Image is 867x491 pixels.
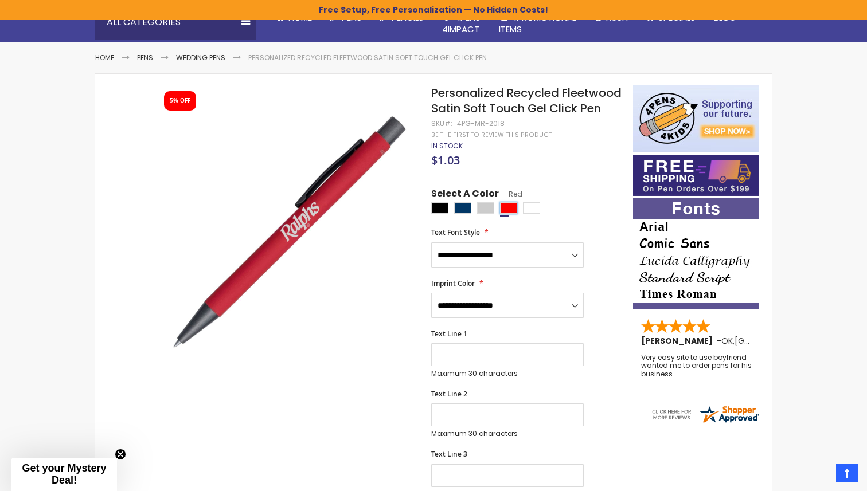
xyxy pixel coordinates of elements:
[658,11,696,23] span: Specials
[431,278,475,288] span: Imprint Color
[431,152,460,168] span: $1.03
[431,131,552,139] a: Be the first to review this product
[477,202,494,214] div: Grey Light
[717,335,819,347] span: - ,
[115,449,126,460] button: Close teaser
[431,142,463,151] div: Availability
[606,11,628,23] span: Rush
[650,417,760,427] a: 4pens.com certificate URL
[721,335,733,347] span: OK
[433,5,490,42] a: 4Pens4impact
[431,429,584,438] p: Maximum 30 characters
[137,53,153,62] a: Pens
[457,119,505,128] div: 4PG-MR-2018
[288,11,312,23] span: Home
[170,97,190,105] div: 5% OFF
[248,53,487,62] li: Personalized Recycled Fleetwood Satin Soft Touch Gel Click Pen
[95,5,256,40] div: All Categories
[633,198,759,309] img: font-personalization-examples
[431,227,480,237] span: Text Font Style
[431,141,463,151] span: In stock
[22,462,106,486] span: Get your Mystery Deal!
[431,389,467,399] span: Text Line 2
[499,189,522,199] span: Red
[633,85,759,152] img: 4pens 4 kids
[431,449,467,459] span: Text Line 3
[176,53,225,62] a: Wedding Pens
[342,11,362,23] span: Pens
[500,202,517,214] div: Red
[11,458,117,491] div: Get your Mystery Deal!Close teaser
[442,11,481,35] span: 4Pens 4impact
[431,329,467,339] span: Text Line 1
[431,187,499,203] span: Select A Color
[154,102,416,364] img: new-red-main04pg-mr-2018-fleetwood-classic-satin-pen-main.jpg
[633,155,759,196] img: Free shipping on orders over $199
[431,369,584,378] p: Maximum 30 characters
[523,202,540,214] div: White
[714,11,736,23] span: Blog
[490,5,585,42] a: 4PROMOTIONALITEMS
[641,353,752,378] div: Very easy site to use boyfriend wanted me to order pens for his business
[650,404,760,425] img: 4pens.com widget logo
[735,335,819,347] span: [GEOGRAPHIC_DATA]
[499,11,576,35] span: 4PROMOTIONAL ITEMS
[392,11,424,23] span: Pencils
[431,85,622,116] span: Personalized Recycled Fleetwood Satin Soft Touch Gel Click Pen
[431,119,452,128] strong: SKU
[431,202,448,214] div: Black
[454,202,471,214] div: Navy Blue
[95,53,114,62] a: Home
[641,335,717,347] span: [PERSON_NAME]
[836,464,858,482] a: Top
